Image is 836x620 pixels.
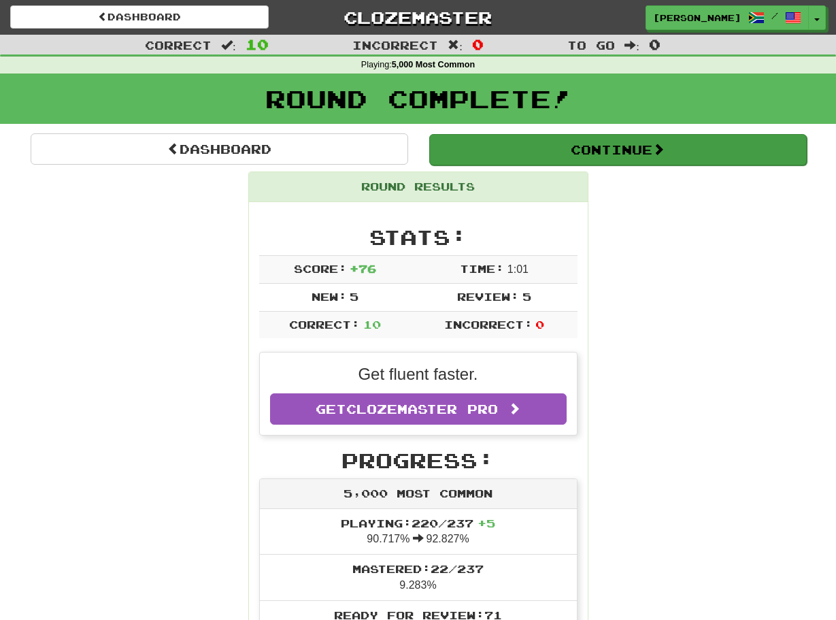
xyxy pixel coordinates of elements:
[535,318,544,331] span: 0
[145,38,212,52] span: Correct
[341,517,495,529] span: Playing: 220 / 237
[260,554,577,601] li: 9.283%
[478,517,495,529] span: + 5
[646,5,809,30] a: [PERSON_NAME] /
[289,318,360,331] span: Correct:
[270,393,567,425] a: GetClozemaster Pro
[649,36,661,52] span: 0
[624,39,639,51] span: :
[460,262,504,275] span: Time:
[270,363,567,386] p: Get fluent faster.
[259,449,578,472] h2: Progress:
[771,11,778,20] span: /
[567,38,615,52] span: To go
[392,60,475,69] strong: 5,000 Most Common
[457,290,519,303] span: Review:
[352,38,438,52] span: Incorrect
[350,262,376,275] span: + 76
[221,39,236,51] span: :
[294,262,347,275] span: Score:
[249,172,588,202] div: Round Results
[448,39,463,51] span: :
[653,12,741,24] span: [PERSON_NAME]
[472,36,484,52] span: 0
[246,36,269,52] span: 10
[289,5,548,29] a: Clozemaster
[10,5,269,29] a: Dashboard
[312,290,347,303] span: New:
[352,562,484,575] span: Mastered: 22 / 237
[444,318,533,331] span: Incorrect:
[429,134,807,165] button: Continue
[363,318,381,331] span: 10
[259,226,578,248] h2: Stats:
[260,479,577,509] div: 5,000 Most Common
[5,85,831,112] h1: Round Complete!
[522,290,531,303] span: 5
[31,133,408,165] a: Dashboard
[346,402,498,417] span: Clozemaster Pro
[507,263,529,275] span: 1 : 0 1
[350,290,358,303] span: 5
[260,509,577,555] li: 90.717% 92.827%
